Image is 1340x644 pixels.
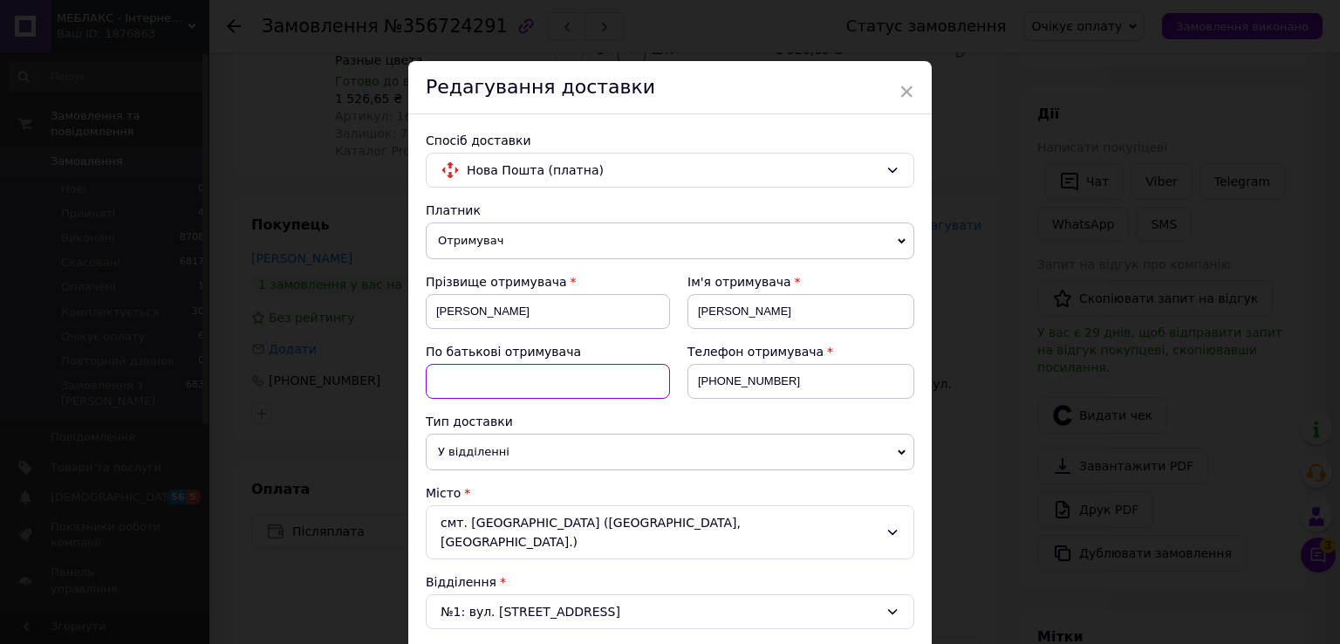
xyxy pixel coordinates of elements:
[426,345,581,359] span: По батькові отримувача
[426,594,914,629] div: №1: вул. [STREET_ADDRESS]
[467,161,879,180] span: Нова Пошта (платна)
[408,61,932,114] div: Редагування доставки
[687,275,791,289] span: Ім'я отримувача
[899,77,914,106] span: ×
[426,132,914,149] div: Спосіб доставки
[426,203,481,217] span: Платник
[426,223,914,259] span: Отримувач
[426,505,914,559] div: смт. [GEOGRAPHIC_DATA] ([GEOGRAPHIC_DATA], [GEOGRAPHIC_DATA].)
[687,364,914,399] input: +380
[426,414,513,428] span: Тип доставки
[426,275,567,289] span: Прізвище отримувача
[426,434,914,470] span: У відділенні
[687,345,824,359] span: Телефон отримувача
[426,573,914,591] div: Відділення
[426,484,914,502] div: Місто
